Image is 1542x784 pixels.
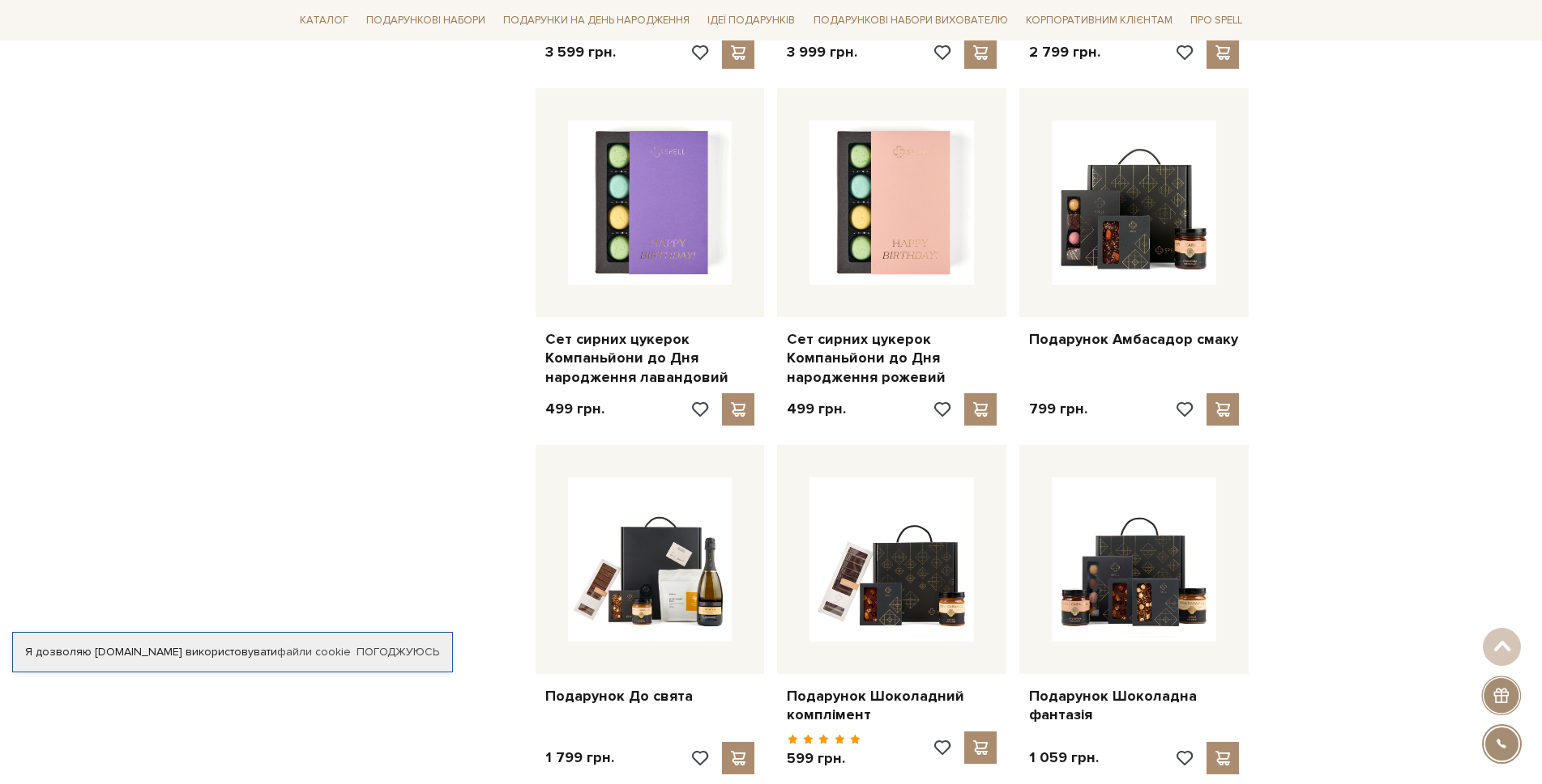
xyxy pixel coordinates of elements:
a: Подарунок До свята [545,687,755,706]
a: Подарункові набори [360,8,492,33]
p: 599 грн. [787,749,861,768]
p: 1 799 грн. [545,748,614,767]
a: Про Spell [1184,8,1249,33]
a: Погоджуюсь [357,645,439,659]
a: Каталог [293,8,355,33]
p: 2 799 грн. [1029,43,1100,61]
div: Я дозволяю [DOMAIN_NAME] використовувати [13,645,452,659]
a: Подарунок Шоколадна фантазія [1029,687,1239,725]
p: 3 599 грн. [545,43,616,61]
a: Ідеї подарунків [701,8,801,33]
a: Сет сирних цукерок Компаньйони до Дня народження лавандовий [545,330,755,387]
p: 799 грн. [1029,400,1087,418]
a: Подарункові набори вихователю [807,6,1014,34]
a: Корпоративним клієнтам [1019,6,1179,34]
p: 3 999 грн. [787,43,857,61]
a: файли cookie [277,645,351,659]
p: 1 059 грн. [1029,748,1099,767]
a: Сет сирних цукерок Компаньйони до Дня народження рожевий [787,330,997,387]
a: Подарунок Амбасадор смаку [1029,330,1239,349]
p: 499 грн. [545,400,604,418]
a: Подарунки на День народження [497,8,696,33]
p: 499 грн. [787,400,846,418]
a: Подарунок Шоколадний комплімент [787,687,997,725]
